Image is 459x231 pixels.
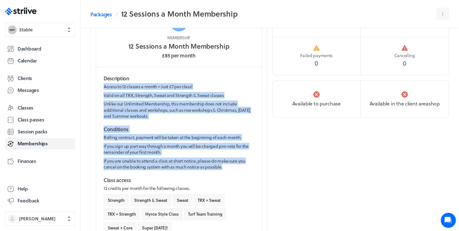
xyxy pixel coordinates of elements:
[273,100,360,107] p: Available to purchase
[104,176,254,184] p: Class access
[361,37,449,75] a: Cancelling0
[18,57,37,64] span: Calendar
[5,85,75,96] a: Messages
[8,25,17,34] img: Stable
[441,213,456,228] iframe: gist-messenger-bubble-iframe
[19,216,56,222] span: [PERSON_NAME]
[5,102,75,114] a: Classes
[142,225,168,231] span: Super [DATE]!
[90,8,237,20] nav: Breadcrumb
[128,41,229,51] h1: 12 Sessions a Month Membership
[18,158,36,164] span: Finances
[18,128,47,135] span: Session packs
[19,27,33,33] span: Stable
[5,73,75,84] a: Clients
[130,194,171,207] button: Strength & Sweat
[104,208,140,220] button: TRX + Strength
[300,52,332,59] span: Failed payments
[141,208,183,220] button: Hyrox Style Class
[366,100,444,107] p: Available in the client area shop
[18,185,28,192] span: Help
[5,23,75,37] button: StableStable
[9,42,116,62] h2: We're here to help. Ask us anything!
[18,46,41,52] span: Dashboard
[5,114,75,126] a: Class passes
[173,194,192,207] button: Sweat
[167,35,190,40] p: Membership
[108,197,125,203] span: Strength
[184,208,226,220] button: Turf Team Training
[5,126,75,137] a: Session packs
[104,185,254,191] p: 12 credits per month for the following classes.
[5,55,75,67] a: Calendar
[177,197,188,203] span: Sweat
[104,134,254,141] p: Rolling contract, payment will be taken at the beginning of each month.
[5,138,75,149] a: Memberships
[108,211,136,217] span: TRX + Strength
[104,194,129,207] button: Strength
[18,140,48,147] span: Memberships
[5,195,75,207] button: Feedback
[104,83,254,90] p: Access to 12 classes a month = Just £7 per class!
[273,37,361,75] a: Failed payments0
[194,194,225,207] button: TRX + Sweat
[8,98,117,105] p: Find an answer quickly
[134,197,167,203] span: Strength & Sweat
[104,143,254,155] p: If you sign up part way through a month you will be charged pro-rata for the remainder of your fi...
[5,43,75,55] a: Dashboard
[394,52,415,59] span: Cancelling
[104,158,254,170] p: If you are unable to attend a class at short notice, please do make sure you cancel on the bookin...
[9,30,116,40] h1: Hi [PERSON_NAME]
[145,211,179,217] span: Hyrox Style Class
[40,77,75,82] span: New conversation
[162,52,195,59] h3: £85 per month
[188,211,222,217] span: Turf Team Training
[104,126,128,133] strong: Conditions
[18,87,39,94] span: Messages
[90,11,112,18] a: Packages
[5,183,75,195] a: Help
[104,92,254,99] p: Valid on all TRX, Strength, Sweat and Strength & Sweat classes
[121,8,238,20] h2: 12 Sessions a Month Membership
[315,59,318,67] span: 0
[104,75,129,82] strong: Description
[18,75,32,82] span: Clients
[18,116,44,123] span: Class passes
[18,108,112,121] input: Search articles
[104,101,254,119] p: Unlike our Unlimited Membership, this membership does not include additional classes and workshop...
[18,105,33,111] span: Classes
[198,197,221,203] span: TRX + Sweat
[5,156,75,167] a: Finances
[5,212,75,226] button: [PERSON_NAME]
[403,59,406,67] span: 0
[108,225,132,231] span: Sweat + Core
[10,73,116,86] button: New conversation
[18,197,39,204] span: Feedback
